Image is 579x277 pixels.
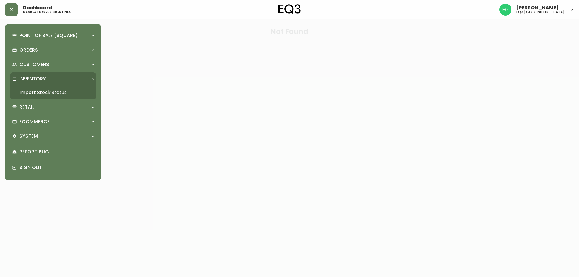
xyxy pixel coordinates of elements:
h5: navigation & quick links [23,10,71,14]
p: Report Bug [19,149,94,155]
div: Sign Out [10,160,96,175]
a: Import Stock Status [10,86,96,99]
h5: eq3 [GEOGRAPHIC_DATA] [516,10,565,14]
div: Inventory [10,72,96,86]
span: [PERSON_NAME] [516,5,559,10]
p: Retail [19,104,34,111]
div: Point of Sale (Square) [10,29,96,42]
div: Ecommerce [10,115,96,128]
div: Customers [10,58,96,71]
img: logo [278,4,301,14]
p: Orders [19,47,38,53]
div: System [10,130,96,143]
div: Orders [10,43,96,57]
p: Sign Out [19,164,94,171]
p: Ecommerce [19,118,50,125]
div: Report Bug [10,144,96,160]
span: Dashboard [23,5,52,10]
div: Retail [10,101,96,114]
p: Point of Sale (Square) [19,32,78,39]
img: db11c1629862fe82d63d0774b1b54d2b [499,4,511,16]
p: Inventory [19,76,46,82]
p: System [19,133,38,140]
p: Customers [19,61,49,68]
